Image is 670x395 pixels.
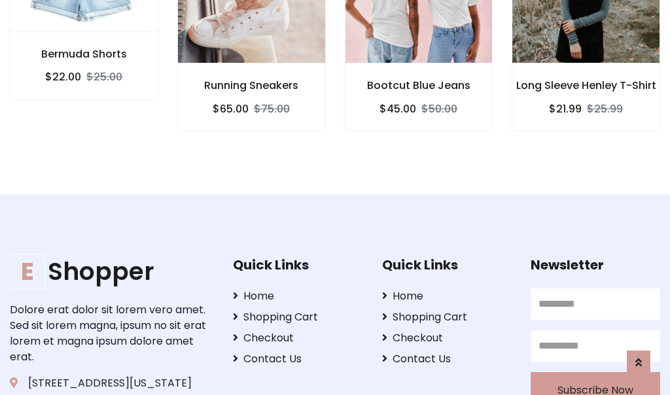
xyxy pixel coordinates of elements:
span: E [10,254,45,289]
h6: Running Sneakers [178,79,325,92]
p: [STREET_ADDRESS][US_STATE] [10,375,213,391]
h1: Shopper [10,257,213,286]
h6: Long Sleeve Henley T-Shirt [512,79,660,92]
h6: $21.99 [549,103,582,115]
h5: Newsletter [531,257,660,273]
a: Checkout [382,330,512,346]
p: Dolore erat dolor sit lorem vero amet. Sed sit lorem magna, ipsum no sit erat lorem et magna ipsu... [10,302,213,365]
del: $75.00 [254,101,290,116]
a: Contact Us [382,351,512,367]
a: Home [382,288,512,304]
h6: Bermuda Shorts [10,48,158,60]
a: Shopping Cart [233,309,362,325]
a: Checkout [233,330,362,346]
a: Contact Us [233,351,362,367]
h5: Quick Links [382,257,512,273]
h6: $45.00 [379,103,416,115]
a: EShopper [10,257,213,286]
h6: Bootcut Blue Jeans [345,79,493,92]
a: Home [233,288,362,304]
del: $25.00 [86,69,122,84]
h6: $65.00 [213,103,249,115]
h6: $22.00 [45,71,81,83]
a: Shopping Cart [382,309,512,325]
del: $50.00 [421,101,457,116]
h5: Quick Links [233,257,362,273]
del: $25.99 [587,101,623,116]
